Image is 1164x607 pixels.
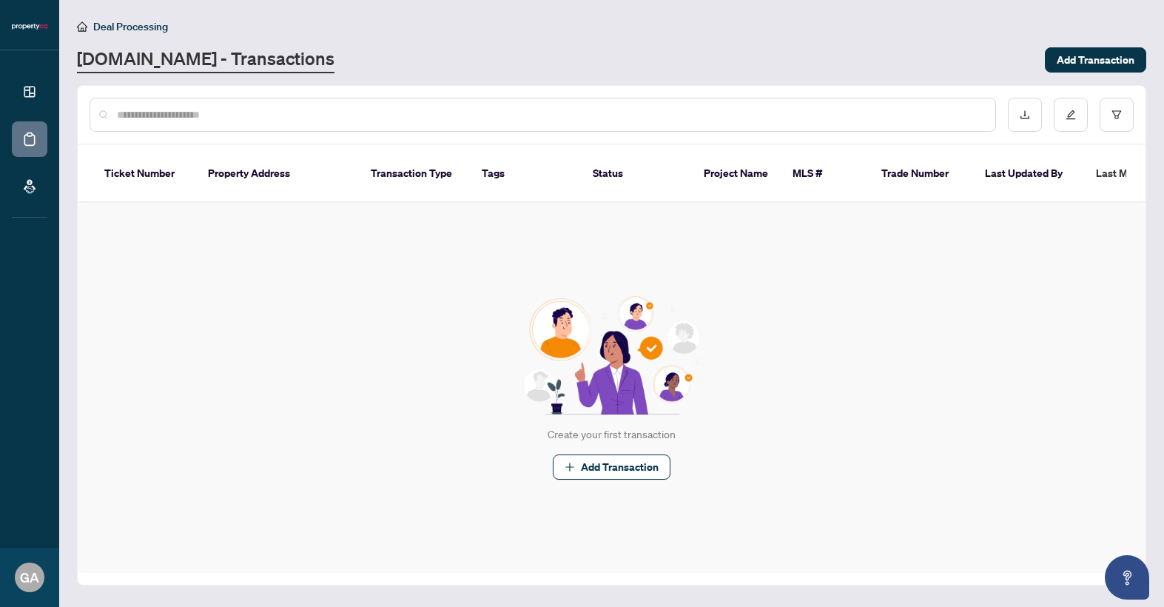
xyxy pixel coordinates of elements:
button: filter [1100,98,1134,132]
button: Add Transaction [1045,47,1146,73]
th: Last Updated By [973,145,1084,203]
th: Status [581,145,692,203]
span: plus [565,462,575,472]
th: Ticket Number [92,145,196,203]
button: Open asap [1105,555,1149,600]
button: Add Transaction [553,455,670,480]
th: MLS # [781,145,869,203]
span: Add Transaction [581,455,659,479]
th: Transaction Type [359,145,470,203]
span: Add Transaction [1057,48,1134,72]
span: download [1020,110,1030,120]
span: GA [20,567,39,588]
div: Create your first transaction [548,426,676,443]
th: Property Address [196,145,359,203]
span: edit [1066,110,1076,120]
button: edit [1054,98,1088,132]
th: Trade Number [869,145,973,203]
th: Tags [470,145,581,203]
span: Deal Processing [93,20,168,33]
img: logo [12,22,47,31]
span: filter [1111,110,1122,120]
a: [DOMAIN_NAME] - Transactions [77,47,334,73]
th: Project Name [692,145,781,203]
button: download [1008,98,1042,132]
span: home [77,21,87,32]
img: Null State Icon [517,296,707,415]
